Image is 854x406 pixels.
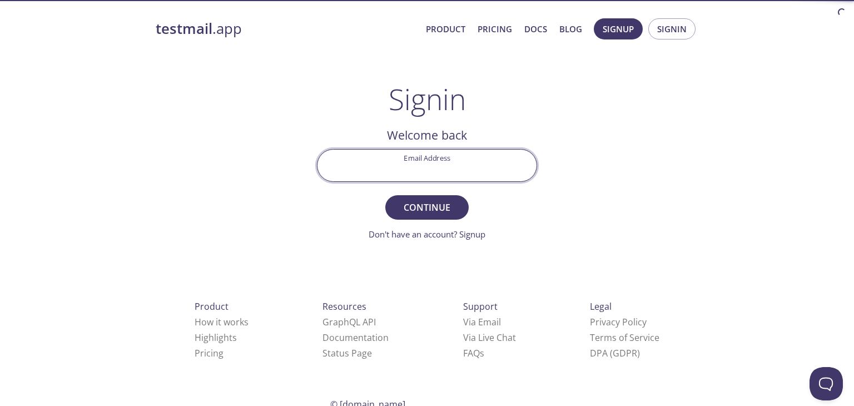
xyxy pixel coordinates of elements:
[524,22,547,36] a: Docs
[426,22,465,36] a: Product
[398,200,456,215] span: Continue
[317,126,537,145] h2: Welcome back
[648,18,696,39] button: Signin
[590,331,659,344] a: Terms of Service
[195,347,224,359] a: Pricing
[195,316,249,328] a: How it works
[156,19,417,38] a: testmail.app
[480,347,484,359] span: s
[463,331,516,344] a: Via Live Chat
[478,22,512,36] a: Pricing
[463,300,498,313] span: Support
[322,347,372,359] a: Status Page
[322,316,376,328] a: GraphQL API
[156,19,212,38] strong: testmail
[195,331,237,344] a: Highlights
[594,18,643,39] button: Signup
[590,347,640,359] a: DPA (GDPR)
[590,300,612,313] span: Legal
[369,229,485,240] a: Don't have an account? Signup
[463,316,501,328] a: Via Email
[322,300,366,313] span: Resources
[463,347,484,359] a: FAQ
[389,82,466,116] h1: Signin
[590,316,647,328] a: Privacy Policy
[810,367,843,400] iframe: Help Scout Beacon - Open
[559,22,582,36] a: Blog
[195,300,229,313] span: Product
[603,22,634,36] span: Signup
[322,331,389,344] a: Documentation
[657,22,687,36] span: Signin
[385,195,469,220] button: Continue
